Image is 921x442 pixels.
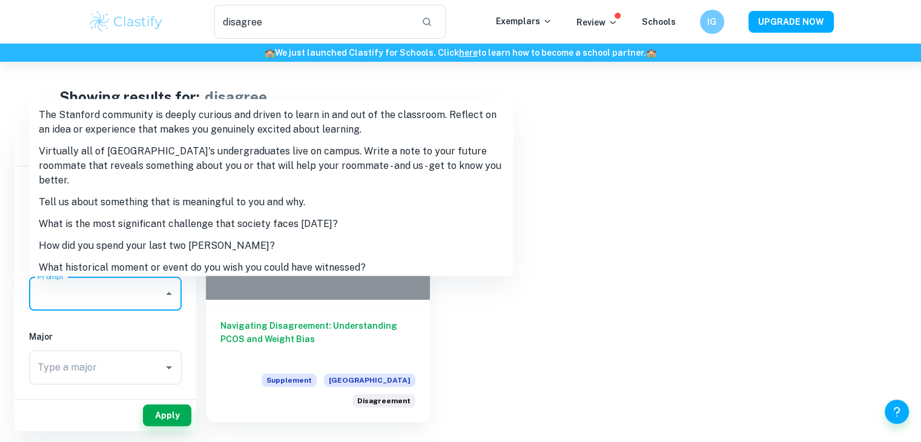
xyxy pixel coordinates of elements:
h1: disagree [205,86,267,108]
span: Disagreement [357,395,411,406]
span: [GEOGRAPHIC_DATA] [324,374,415,387]
a: here [459,48,478,58]
img: Clastify logo [88,10,165,34]
a: Navigating Disagreement: Understanding PCOS and Weight BiasSupplement[GEOGRAPHIC_DATA]Describe a ... [206,132,430,422]
p: Review [576,16,618,29]
a: Schools [642,17,676,27]
h1: Showing results for: [59,86,200,108]
span: Supplement [262,374,317,387]
input: Search for any exemplars... [214,5,412,39]
li: What is the most significant challenge that society faces [DATE]? [29,213,513,235]
li: Tell us about something that is meaningful to you and why. [29,191,513,213]
label: Prompt [38,271,64,282]
button: IG [700,10,724,34]
h6: IG [705,15,719,28]
span: 🏫 [265,48,275,58]
h6: We just launched Clastify for Schools. Click to learn how to become a school partner. [2,46,919,59]
li: Virtually all of [GEOGRAPHIC_DATA]'s undergraduates live on campus. Write a note to your future r... [29,140,513,191]
h6: Major [29,330,182,343]
h6: Filter exemplars [15,132,196,166]
h6: Navigating Disagreement: Understanding PCOS and Weight Bias [220,319,415,359]
li: The Stanford community is deeply curious and driven to learn in and out of the classroom. Reflect... [29,104,513,140]
span: 🏫 [646,48,656,58]
button: Help and Feedback [885,400,909,424]
button: Close [160,285,177,302]
button: UPGRADE NOW [748,11,834,33]
div: Describe a time when you strongly disagreed with someone about an idea or issue. How did you comm... [352,394,415,407]
p: Exemplars [496,15,552,28]
li: How did you spend your last two [PERSON_NAME]? [29,235,513,257]
button: Open [160,359,177,376]
li: What historical moment or event do you wish you could have witnessed? [29,257,513,279]
button: Apply [143,404,191,426]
